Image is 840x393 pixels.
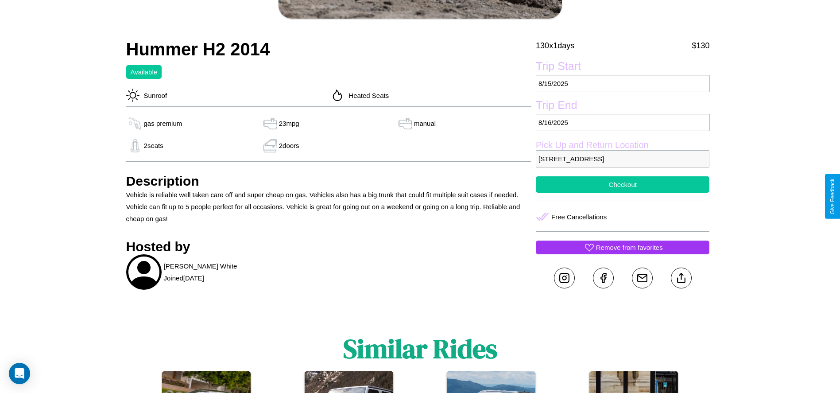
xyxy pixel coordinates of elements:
[261,117,279,130] img: gas
[536,60,709,75] label: Trip Start
[139,89,167,101] p: Sunroof
[131,66,158,78] p: Available
[144,117,182,129] p: gas premium
[692,39,709,53] p: $ 130
[126,174,532,189] h3: Description
[414,117,436,129] p: manual
[9,363,30,384] div: Open Intercom Messenger
[261,139,279,152] img: gas
[536,140,709,150] label: Pick Up and Return Location
[343,331,497,367] h1: Similar Rides
[344,89,389,101] p: Heated Seats
[829,179,836,214] div: Give Feedback
[164,260,237,272] p: [PERSON_NAME] White
[279,140,299,152] p: 2 doors
[536,75,709,92] p: 8 / 15 / 2025
[596,241,663,253] p: Remove from favorites
[536,39,574,53] p: 130 x 1 days
[126,139,144,152] img: gas
[551,211,607,223] p: Free Cancellations
[536,241,709,254] button: Remove from favorites
[126,239,532,254] h3: Hosted by
[536,176,709,193] button: Checkout
[126,117,144,130] img: gas
[144,140,163,152] p: 2 seats
[396,117,414,130] img: gas
[126,39,532,59] h2: Hummer H2 2014
[536,99,709,114] label: Trip End
[126,189,532,225] p: Vehicle is reliable well taken care off and super cheap on gas. Vehicles also has a big trunk tha...
[279,117,299,129] p: 23 mpg
[536,150,709,167] p: [STREET_ADDRESS]
[164,272,204,284] p: Joined [DATE]
[536,114,709,131] p: 8 / 16 / 2025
